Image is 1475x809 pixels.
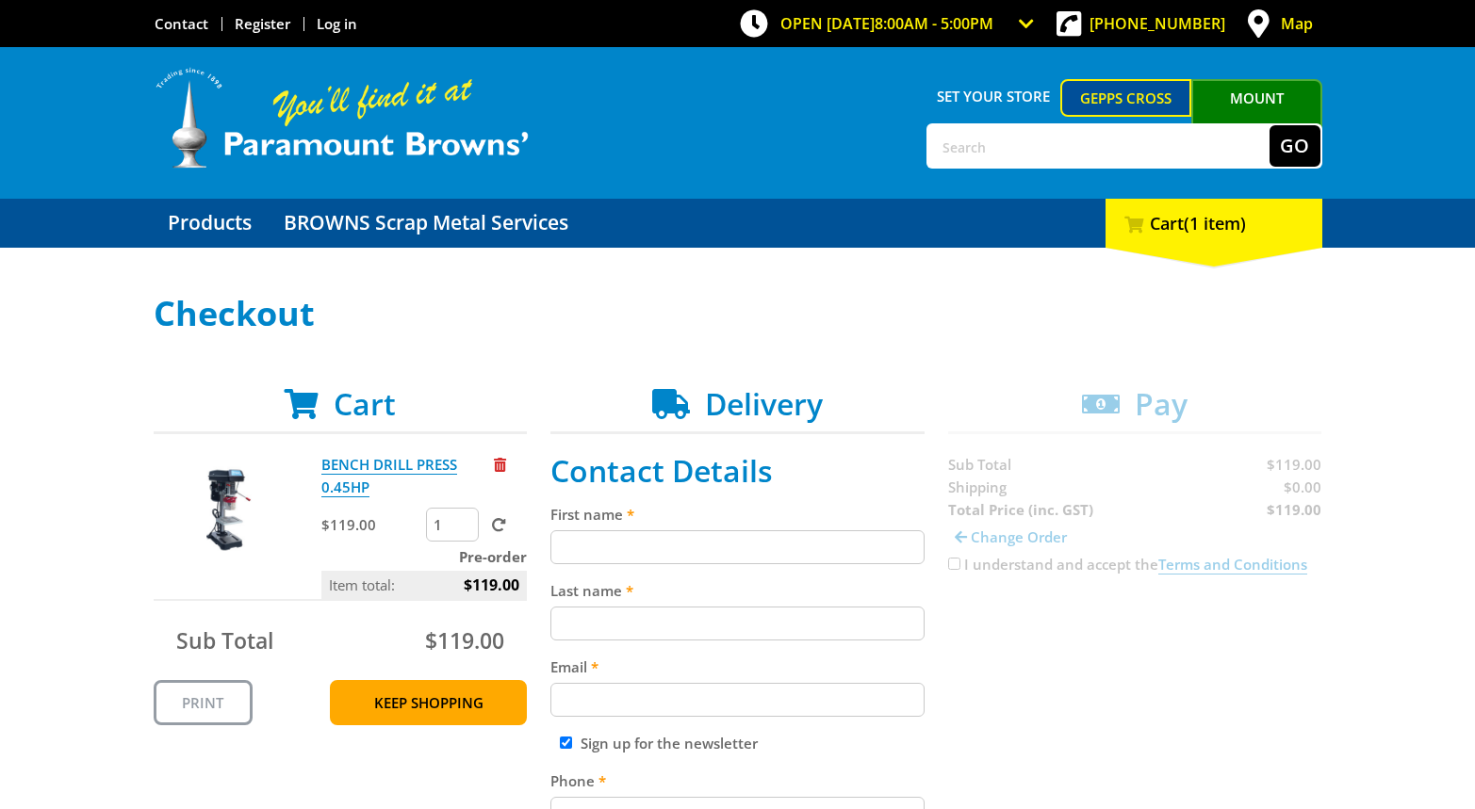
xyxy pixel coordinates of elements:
a: Print [154,680,253,725]
label: Email [550,655,925,678]
a: Remove from cart [494,455,506,474]
span: $119.00 [425,625,504,655]
label: Sign up for the newsletter [581,734,758,752]
input: Please enter your first name. [550,530,925,564]
input: Please enter your last name. [550,607,925,640]
label: Last name [550,579,925,602]
a: Log in [317,14,357,33]
h1: Checkout [154,295,1322,332]
div: Cart [1106,199,1322,248]
label: First name [550,503,925,526]
p: Pre-order [321,545,527,568]
span: Set your store [926,79,1061,113]
a: Keep Shopping [330,680,527,725]
input: Search [928,125,1270,167]
a: Go to the Contact page [155,14,208,33]
span: Delivery [705,383,823,424]
img: Paramount Browns' [154,66,531,170]
span: (1 item) [1184,212,1246,235]
a: Go to the registration page [235,14,290,33]
a: BENCH DRILL PRESS 0.45HP [321,455,457,497]
a: Go to the BROWNS Scrap Metal Services page [270,199,582,248]
span: Sub Total [176,625,273,655]
label: Phone [550,769,925,792]
p: $119.00 [321,513,422,536]
img: BENCH DRILL PRESS 0.45HP [172,453,285,566]
span: Cart [334,383,396,424]
input: Please enter your email address. [550,683,925,717]
h2: Contact Details [550,453,925,489]
span: 8:00am - 5:00pm [875,13,993,34]
a: Go to the Products page [154,199,266,248]
span: OPEN [DATE] [780,13,993,34]
a: Mount [PERSON_NAME] [1191,79,1322,151]
button: Go [1270,125,1320,167]
p: Item total: [321,571,527,599]
span: $119.00 [464,571,519,599]
a: Gepps Cross [1060,79,1191,117]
